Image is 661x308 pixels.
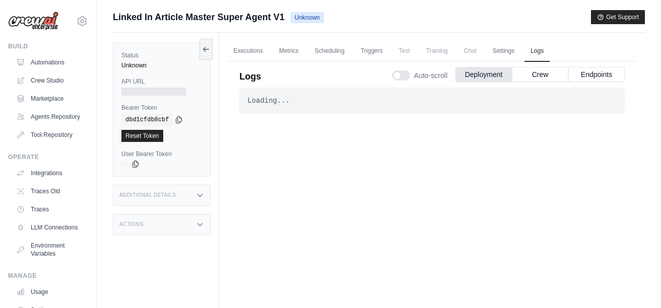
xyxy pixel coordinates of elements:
[12,54,88,70] a: Automations
[8,153,88,161] div: Operate
[121,78,202,86] label: API URL
[121,114,173,126] code: dbd1cfdb8cbf
[12,127,88,143] a: Tool Repository
[247,96,617,106] div: Loading...
[457,41,482,61] span: Chat is not available until the deployment is complete
[121,150,202,158] label: User Bearer Token
[512,67,568,82] button: Crew
[12,165,88,181] a: Integrations
[8,12,58,31] img: Logo
[12,91,88,107] a: Marketplace
[121,130,163,142] a: Reset Token
[12,183,88,199] a: Traces Old
[455,67,512,82] button: Deployment
[121,104,202,112] label: Bearer Token
[119,221,144,227] h3: Actions
[591,10,645,24] button: Get Support
[611,260,661,308] div: Widget de chat
[309,41,351,62] a: Scheduling
[12,238,88,262] a: Environment Variables
[227,41,269,62] a: Executions
[8,272,88,280] div: Manage
[12,219,88,236] a: LLM Connections
[291,12,324,23] span: Unknown
[273,41,305,62] a: Metrics
[420,41,454,61] span: Training is not available until the deployment is complete
[113,10,285,24] span: Linked In Article Master Super Agent V1
[12,72,88,89] a: Crew Studio
[611,260,661,308] iframe: Chat Widget
[121,61,202,69] div: Unknown
[568,67,625,82] button: Endpoints
[487,41,520,62] a: Settings
[393,41,416,61] span: Test
[239,69,261,84] p: Logs
[12,109,88,125] a: Agents Repository
[355,41,389,62] a: Triggers
[8,42,88,50] div: Build
[12,284,88,300] a: Usage
[121,51,202,59] label: Status
[524,41,550,62] a: Logs
[119,192,176,198] h3: Additional Details
[12,201,88,217] a: Traces
[414,70,447,81] span: Auto-scroll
